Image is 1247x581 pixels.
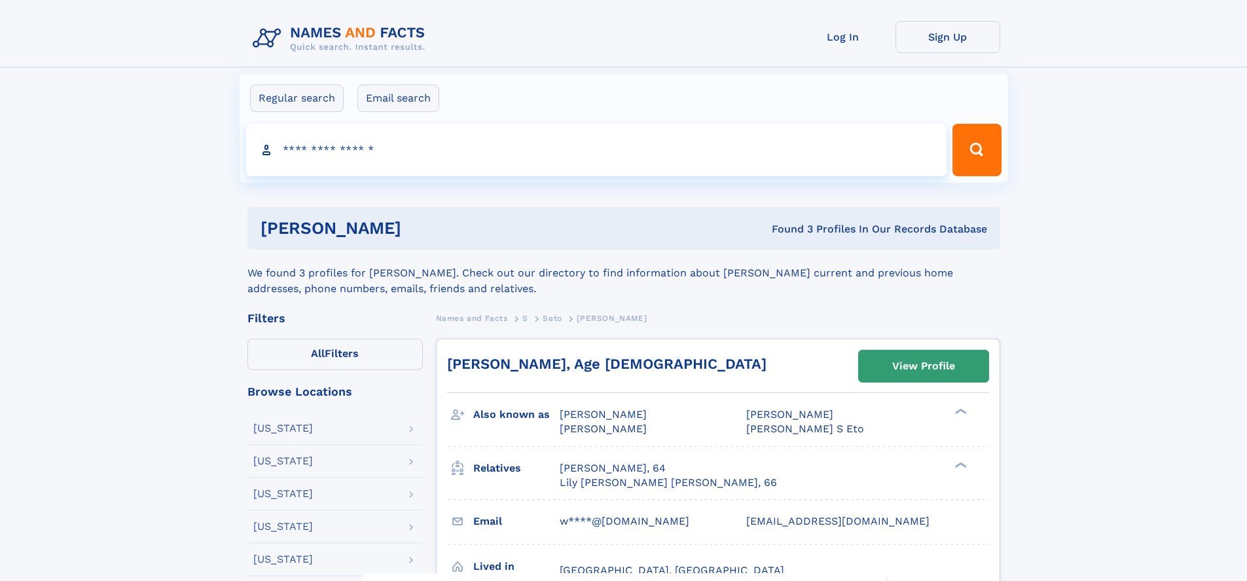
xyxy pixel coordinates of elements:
div: [US_STATE] [253,423,313,434]
span: [EMAIL_ADDRESS][DOMAIN_NAME] [746,515,930,527]
a: Sign Up [895,21,1000,53]
a: Seto [543,310,562,326]
h3: Relatives [473,457,560,479]
span: [PERSON_NAME] [560,408,647,421]
h3: Lived in [473,555,560,578]
div: View Profile [892,351,955,381]
span: [PERSON_NAME] [746,408,833,421]
a: Lily [PERSON_NAME] [PERSON_NAME], 66 [560,476,777,490]
img: Logo Names and Facts [247,21,436,56]
a: [PERSON_NAME], Age [DEMOGRAPHIC_DATA] [447,356,767,372]
div: We found 3 profiles for [PERSON_NAME]. Check out our directory to find information about [PERSON_... [247,250,1000,297]
div: [US_STATE] [253,554,313,565]
span: [GEOGRAPHIC_DATA], [GEOGRAPHIC_DATA] [560,564,784,576]
div: Found 3 Profiles In Our Records Database [587,222,987,236]
label: Email search [357,84,439,112]
div: Filters [247,312,423,324]
div: Browse Locations [247,386,423,398]
span: All [311,347,325,360]
h3: Email [473,510,560,533]
a: Names and Facts [436,310,508,326]
div: [US_STATE] [253,456,313,466]
span: [PERSON_NAME] [560,422,647,435]
div: [US_STATE] [253,489,313,499]
div: ❯ [952,460,967,469]
span: S [522,314,528,323]
h3: Also known as [473,403,560,426]
div: [US_STATE] [253,521,313,532]
span: [PERSON_NAME] S Eto [746,422,864,435]
label: Regular search [250,84,344,112]
button: Search Button [952,124,1001,176]
a: Log In [791,21,895,53]
span: [PERSON_NAME] [577,314,647,323]
div: ❯ [952,407,967,416]
a: S [522,310,528,326]
h1: [PERSON_NAME] [261,220,587,236]
span: Seto [543,314,562,323]
a: [PERSON_NAME], 64 [560,461,666,476]
a: View Profile [859,350,988,382]
label: Filters [247,339,423,370]
input: search input [246,124,947,176]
